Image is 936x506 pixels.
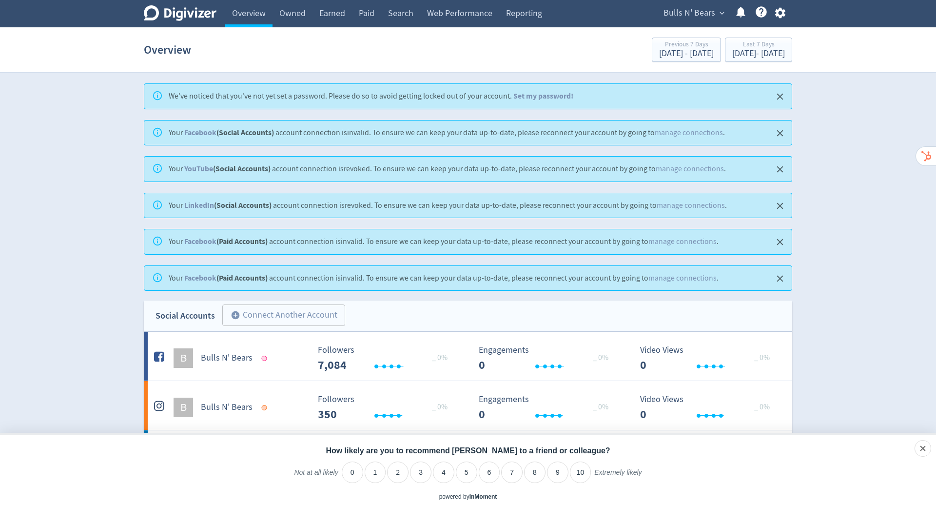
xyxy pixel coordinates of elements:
[635,345,781,371] svg: Video Views 0
[169,160,726,179] div: Your account connection is revoked . To ensure we can keep your data up-to-date, please reconnect...
[657,201,725,210] a: manage connections
[474,395,620,421] svg: Engagements 0
[432,353,448,363] span: _ 0%
[184,127,274,138] strong: (Social Accounts)
[231,310,240,320] span: add_circle
[144,430,792,479] a: BBulls N' Bears with [PERSON_NAME] Followers 10,014 Followers 10,014 _ 0% Engagements 0 Engagemen...
[365,462,386,483] li: 1
[144,34,191,65] h1: Overview
[313,345,459,371] svg: Followers 7,084
[474,345,620,371] svg: Engagements 0
[725,38,792,62] button: Last 7 Days[DATE]- [DATE]
[439,493,497,501] div: powered by inmoment
[169,269,719,288] div: Your account connection is invalid . To ensure we can keep your data up-to-date, please reconnect...
[410,462,431,483] li: 3
[215,306,345,326] a: Connect Another Account
[184,163,213,174] a: YouTube
[479,462,500,483] li: 6
[652,38,721,62] button: Previous 7 Days[DATE] - [DATE]
[184,200,272,210] strong: (Social Accounts)
[144,332,792,381] a: BBulls N' Bears Followers 7,084 Followers 7,084 _ 0% Engagements 0 Engagements 0 _ 0% Video Views...
[169,232,719,251] div: Your account connection is invalid . To ensure we can keep your data up-to-date, please reconnect...
[772,234,788,250] button: Close
[772,198,788,214] button: Close
[184,200,214,210] a: LinkedIn
[174,348,193,368] div: B
[772,89,788,105] button: Close
[593,353,608,363] span: _ 0%
[660,5,727,21] button: Bulls N' Bears
[570,462,591,483] li: 10
[772,125,788,142] button: Close
[262,405,270,410] span: Data last synced: 21 Jan 2025, 3:02pm (AEDT)
[156,309,215,323] div: Social Accounts
[754,402,770,412] span: _ 0%
[501,462,523,483] li: 7
[184,273,268,283] strong: (Paid Accounts)
[169,196,727,215] div: Your account connection is revoked . To ensure we can keep your data up-to-date, please reconnect...
[635,395,781,421] svg: Video Views 0
[659,41,714,49] div: Previous 7 Days
[732,49,785,58] div: [DATE] - [DATE]
[469,493,497,500] a: InMoment
[718,9,726,18] span: expand_more
[387,462,409,483] li: 2
[184,127,216,138] a: Facebook
[754,353,770,363] span: _ 0%
[648,237,717,246] a: manage connections
[524,462,546,483] li: 8
[201,352,253,364] h5: Bulls N' Bears
[732,41,785,49] div: Last 7 Days
[547,462,568,483] li: 9
[184,163,271,174] strong: (Social Accounts)
[772,162,788,178] button: Close
[201,402,253,413] h5: Bulls N' Bears
[294,468,338,485] label: Not at all likely
[184,236,216,246] a: Facebook
[169,87,573,106] div: We've noticed that you've not yet set a password. Please do so to avoid getting locked out of you...
[432,402,448,412] span: _ 0%
[184,273,216,283] a: Facebook
[144,381,792,430] a: BBulls N' Bears Followers 350 Followers 350 _ 0% Engagements 0 Engagements 0 _ 0% Video Views 0 V...
[342,462,363,483] li: 0
[456,462,477,483] li: 5
[222,304,345,326] button: Connect Another Account
[262,356,270,361] span: Data last synced: 21 Jan 2025, 3:02pm (AEDT)
[313,395,459,421] svg: Followers 350
[655,128,723,138] a: manage connections
[772,271,788,287] button: Close
[663,5,715,21] span: Bulls N' Bears
[648,273,717,283] a: manage connections
[184,236,268,246] strong: (Paid Accounts)
[433,462,454,483] li: 4
[513,91,573,101] a: Set my password!
[659,49,714,58] div: [DATE] - [DATE]
[593,402,608,412] span: _ 0%
[174,398,193,417] div: B
[594,468,642,485] label: Extremely likely
[656,164,724,174] a: manage connections
[915,440,931,457] div: Close survey
[169,123,725,142] div: Your account connection is invalid . To ensure we can keep your data up-to-date, please reconnect...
